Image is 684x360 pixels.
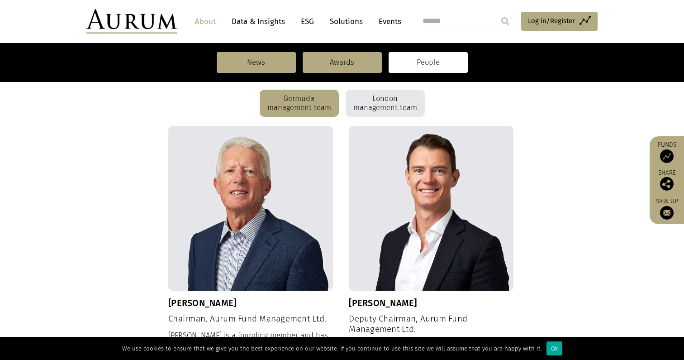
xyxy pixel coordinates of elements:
[496,12,514,30] input: Submit
[168,314,333,324] h4: Chairman, Aurum Fund Management Ltd.
[349,298,513,308] h3: [PERSON_NAME]
[654,141,679,163] a: Funds
[296,13,318,30] a: ESG
[528,15,575,26] span: Log in/Register
[349,314,513,335] h4: Deputy Chairman, Aurum Fund Management Ltd.
[389,52,468,73] a: People
[86,9,177,34] img: Aurum
[660,177,674,191] img: Share this post
[217,52,296,73] a: News
[546,341,562,355] div: Ok
[374,13,401,30] a: Events
[521,12,598,31] a: Log in/Register
[303,52,382,73] a: Awards
[325,13,367,30] a: Solutions
[654,197,679,220] a: Sign up
[190,13,220,30] a: About
[260,90,339,117] div: Bermuda management team
[227,13,290,30] a: Data & Insights
[168,298,333,308] h3: [PERSON_NAME]
[660,149,674,163] img: Access Funds
[654,170,679,191] div: Share
[346,90,425,117] div: London management team
[660,206,674,220] img: Sign up to our newsletter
